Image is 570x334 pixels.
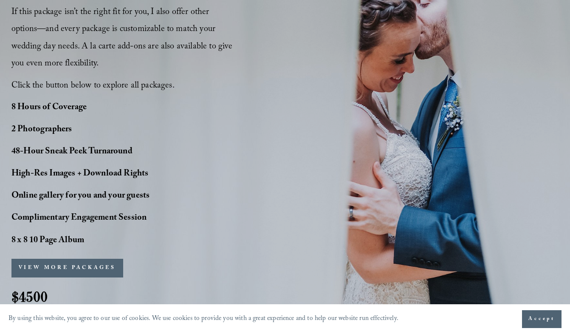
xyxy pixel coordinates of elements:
[11,259,123,277] button: VIEW MORE PACKAGES
[11,189,150,204] strong: Online gallery for you and your guests
[11,145,133,159] strong: 48-Hour Sneak Peek Turnaround
[11,167,149,181] strong: High-Res Images + Download Rights
[11,234,84,248] strong: 8 x 8 10 Page Album
[11,123,72,137] strong: 2 Photographers
[11,6,235,71] span: If this package isn’t the right fit for you, I also offer other options—and every package is cust...
[11,211,147,226] strong: Complimentary Engagement Session
[8,313,398,326] p: By using this website, you agree to our use of cookies. We use cookies to provide you with a grea...
[522,310,562,328] button: Accept
[11,287,48,306] strong: $4500
[528,315,555,323] span: Accept
[11,101,87,115] strong: 8 Hours of Coverage
[11,79,175,93] span: Click the button below to explore all packages.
